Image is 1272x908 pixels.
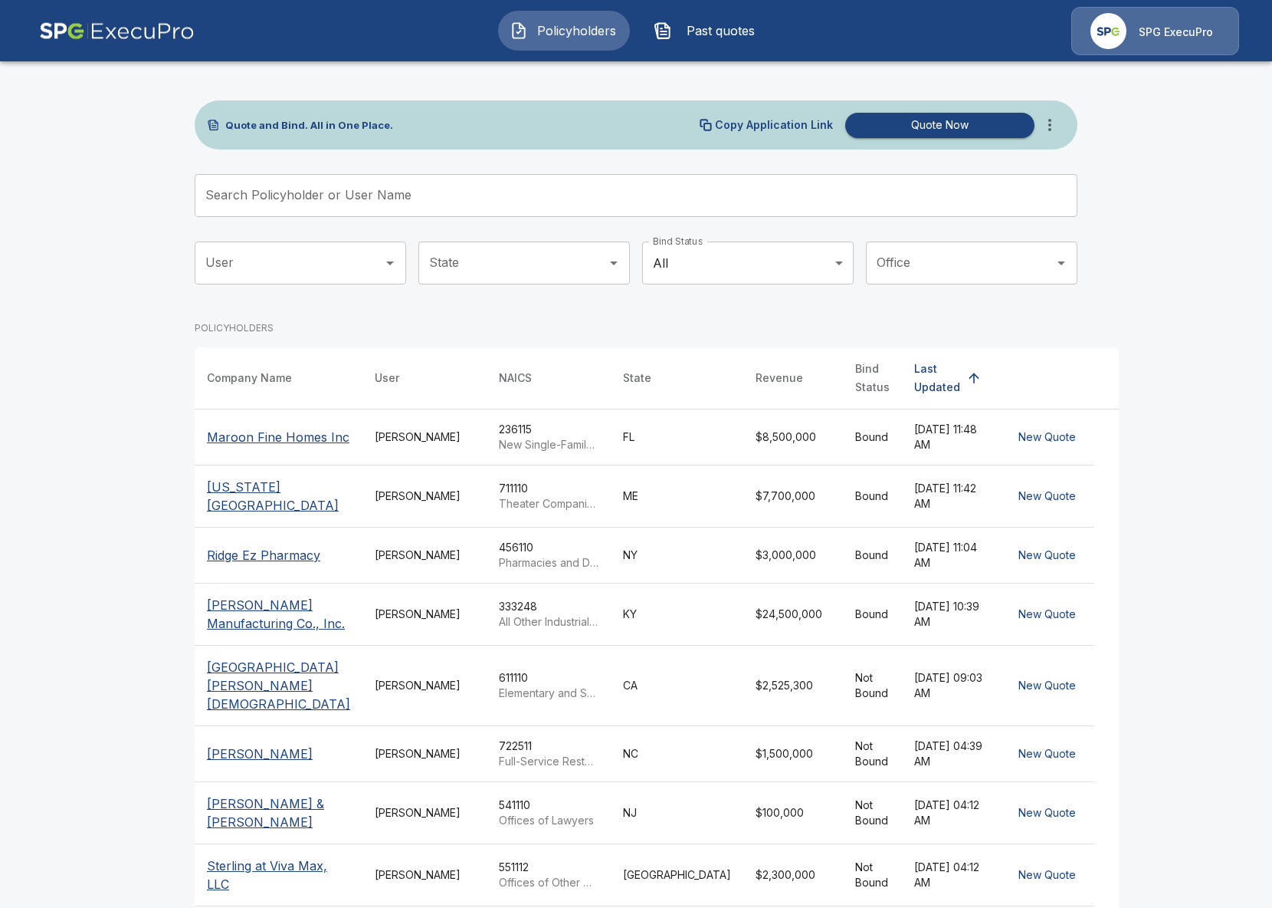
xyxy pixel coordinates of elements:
p: All Other Industrial Machinery Manufacturing [499,614,598,630]
p: Copy Application Link [715,120,833,130]
td: ME [611,466,743,528]
div: 236115 [499,422,598,452]
div: [PERSON_NAME] [375,548,474,563]
div: 711110 [499,481,598,512]
div: [PERSON_NAME] [375,867,474,883]
p: Pharmacies and Drug Retailers [499,555,598,571]
p: [PERSON_NAME] [207,745,313,763]
div: [PERSON_NAME] [375,746,474,762]
td: $24,500,000 [743,584,843,646]
p: [PERSON_NAME] Manufacturing Co., Inc. [207,596,350,633]
p: Offices of Lawyers [499,813,598,828]
img: Policyholders Icon [510,21,528,40]
button: New Quote [1012,861,1082,890]
button: more [1034,110,1065,140]
img: AA Logo [39,7,195,55]
td: Not Bound [843,646,902,726]
button: New Quote [1012,672,1082,700]
div: 722511 [499,739,598,769]
label: Bind Status [653,235,703,248]
td: [GEOGRAPHIC_DATA] [611,844,743,906]
p: [PERSON_NAME] & [PERSON_NAME] [207,794,350,831]
td: [DATE] 04:39 AM [902,726,1000,782]
p: Full-Service Restaurants [499,754,598,769]
td: $2,525,300 [743,646,843,726]
td: [DATE] 10:39 AM [902,584,1000,646]
div: [PERSON_NAME] [375,805,474,821]
div: Last Updated [914,360,960,396]
button: Open [379,252,401,274]
div: State [623,369,651,387]
p: Ridge Ez Pharmacy [207,546,320,564]
td: Bound [843,410,902,466]
div: NAICS [499,369,532,387]
p: Elementary and Secondary Schools [499,686,598,701]
p: New Single-Family Housing Construction (except For-Sale Builders) [499,437,598,452]
td: Not Bound [843,726,902,782]
td: [DATE] 09:03 AM [902,646,1000,726]
button: New Quote [1012,541,1082,570]
p: POLICYHOLDERS [195,321,274,335]
button: New Quote [1012,482,1082,511]
td: $8,500,000 [743,410,843,466]
td: Bound [843,584,902,646]
div: 551112 [499,860,598,890]
img: Agency Icon [1090,13,1126,49]
td: $2,300,000 [743,844,843,906]
td: [DATE] 04:12 AM [902,844,1000,906]
td: [DATE] 11:04 AM [902,528,1000,584]
button: New Quote [1012,600,1082,629]
div: 611110 [499,670,598,701]
p: Maroon Fine Homes Inc [207,428,349,446]
td: [DATE] 04:12 AM [902,782,1000,844]
td: CA [611,646,743,726]
span: Policyholders [534,21,618,40]
div: [PERSON_NAME] [375,607,474,622]
td: $1,500,000 [743,726,843,782]
p: Quote and Bind. All in One Place. [225,120,393,130]
a: Agency IconSPG ExecuPro [1071,7,1239,55]
button: Quote Now [845,113,1034,138]
div: User [375,369,399,387]
div: [PERSON_NAME] [375,429,474,445]
p: Offices of Other Holding Companies [499,875,598,890]
span: Past quotes [678,21,762,40]
td: $7,700,000 [743,466,843,528]
button: Policyholders IconPolicyholders [498,11,630,51]
td: [DATE] 11:42 AM [902,466,1000,528]
button: Past quotes IconPast quotes [642,11,774,51]
div: 333248 [499,599,598,630]
td: [DATE] 11:48 AM [902,410,1000,466]
td: NC [611,726,743,782]
div: 541110 [499,798,598,828]
div: All [642,242,854,285]
div: Revenue [756,369,803,387]
p: [GEOGRAPHIC_DATA][PERSON_NAME][DEMOGRAPHIC_DATA] [207,658,350,713]
td: NY [611,528,743,584]
td: FL [611,410,743,466]
td: Not Bound [843,844,902,906]
button: Open [1051,252,1072,274]
div: [PERSON_NAME] [375,678,474,693]
button: Open [603,252,625,274]
td: KY [611,584,743,646]
button: New Quote [1012,799,1082,827]
p: SPG ExecuPro [1139,25,1213,40]
a: Quote Now [839,113,1034,138]
p: [US_STATE][GEOGRAPHIC_DATA] [207,478,350,515]
div: [PERSON_NAME] [375,489,474,504]
th: Bind Status [843,347,902,410]
p: Theater Companies and Dinner Theaters [499,496,598,512]
td: NJ [611,782,743,844]
td: $100,000 [743,782,843,844]
td: Bound [843,528,902,584]
div: Company Name [207,369,292,387]
img: Past quotes Icon [654,21,672,40]
td: Bound [843,466,902,528]
div: 456110 [499,540,598,571]
td: Not Bound [843,782,902,844]
td: $3,000,000 [743,528,843,584]
p: Sterling at Viva Max, LLC [207,857,350,893]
